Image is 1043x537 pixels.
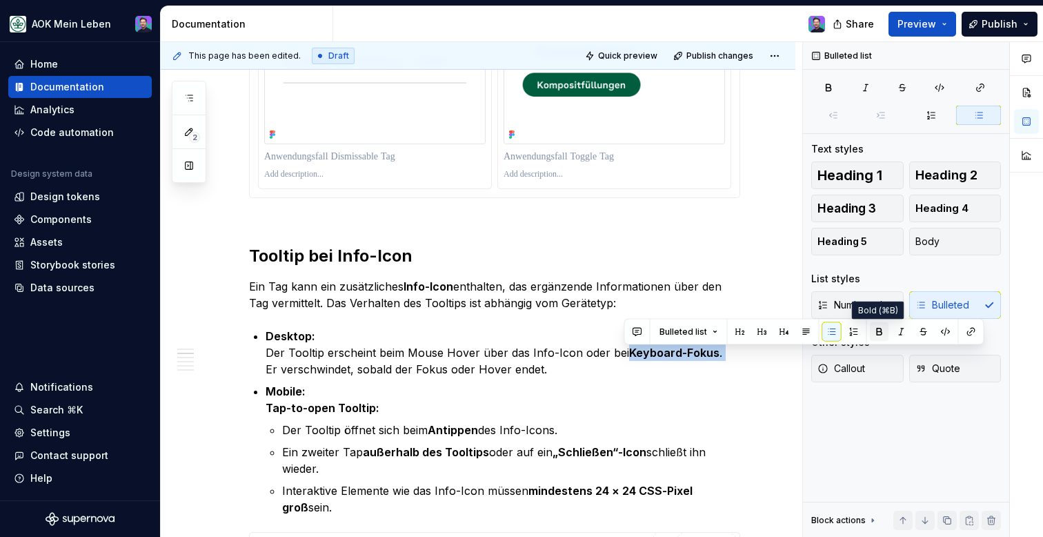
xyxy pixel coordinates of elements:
[8,422,152,444] a: Settings
[30,190,100,204] div: Design tokens
[249,246,413,266] strong: Tooltip bei Info-Icon
[811,142,864,156] div: Text styles
[909,228,1002,255] button: Body
[982,17,1017,31] span: Publish
[897,17,936,31] span: Preview
[10,16,26,32] img: df5db9ef-aba0-4771-bf51-9763b7497661.png
[909,162,1002,189] button: Heading 2
[915,168,977,182] span: Heading 2
[30,80,104,94] div: Documentation
[8,53,152,75] a: Home
[811,355,904,382] button: Callout
[669,46,759,66] button: Publish changes
[30,281,95,295] div: Data sources
[8,99,152,121] a: Analytics
[581,46,664,66] button: Quick preview
[8,277,152,299] a: Data sources
[30,57,58,71] div: Home
[30,403,83,417] div: Search ⌘K
[30,380,93,394] div: Notifications
[915,202,968,215] span: Heading 4
[817,168,882,182] span: Heading 1
[8,445,152,467] button: Contact support
[135,16,152,32] img: Samuel
[266,328,740,378] p: Der Tooltip erscheint beim Mouse Hover über das Info-Icon oder bei . Er verschwindet, sobald der ...
[428,423,478,437] strong: Antippen
[11,168,92,179] div: Design system data
[266,329,315,343] strong: Desktop:
[811,162,904,189] button: Heading 1
[30,426,70,440] div: Settings
[8,186,152,208] a: Design tokens
[172,17,327,31] div: Documentation
[811,195,904,222] button: Heading 3
[30,449,108,462] div: Contact support
[846,17,874,31] span: Share
[817,235,867,248] span: Heading 5
[909,195,1002,222] button: Heading 4
[404,280,453,293] strong: Info-Icon
[30,258,115,272] div: Storybook stories
[8,231,152,253] a: Assets
[8,254,152,276] a: Storybook stories
[909,355,1002,382] button: Quote
[808,16,825,32] img: Samuel
[282,444,740,477] p: Ein zweiter Tap oder auf ein schließt ihn wieder.
[811,515,866,526] div: Block actions
[553,445,646,459] strong: „Schließen“-Icon
[328,50,349,61] span: Draft
[282,422,740,438] p: Der Tooltip öffnet sich beim des Info-Icons.
[962,12,1037,37] button: Publish
[817,202,876,215] span: Heading 3
[888,12,956,37] button: Preview
[817,362,865,375] span: Callout
[266,401,379,415] strong: Tap-to-open Tooltip:
[8,76,152,98] a: Documentation
[30,213,92,226] div: Components
[282,482,740,516] p: Interaktive Elemente wie das Info-Icon müssen sein.
[363,445,489,459] strong: außerhalb des Tooltips
[46,512,115,526] svg: Supernova Logo
[189,132,200,143] span: 2
[817,298,882,312] span: Numbered
[30,235,63,249] div: Assets
[811,272,860,286] div: List styles
[32,17,111,31] div: AOK Mein Leben
[30,471,52,485] div: Help
[659,326,707,338] span: Bulleted list
[915,362,960,375] span: Quote
[826,12,883,37] button: Share
[852,302,904,320] div: Bold (⌘B)
[266,384,306,398] strong: Mobile:
[811,511,878,530] div: Block actions
[686,50,753,61] span: Publish changes
[598,50,657,61] span: Quick preview
[915,235,940,248] span: Body
[8,121,152,144] a: Code automation
[8,208,152,231] a: Components
[629,346,719,360] strong: Keyboard-Fokus
[653,322,724,342] button: Bulleted list
[8,399,152,421] button: Search ⌘K
[188,50,301,61] span: This page has been edited.
[8,376,152,398] button: Notifications
[249,278,740,311] p: Ein Tag kann ein zusätzliches enthalten, das ergänzende Informationen über den Tag vermittelt. Da...
[8,467,152,489] button: Help
[811,291,904,319] button: Numbered
[30,103,74,117] div: Analytics
[30,126,114,139] div: Code automation
[3,9,157,39] button: AOK Mein LebenSamuel
[811,228,904,255] button: Heading 5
